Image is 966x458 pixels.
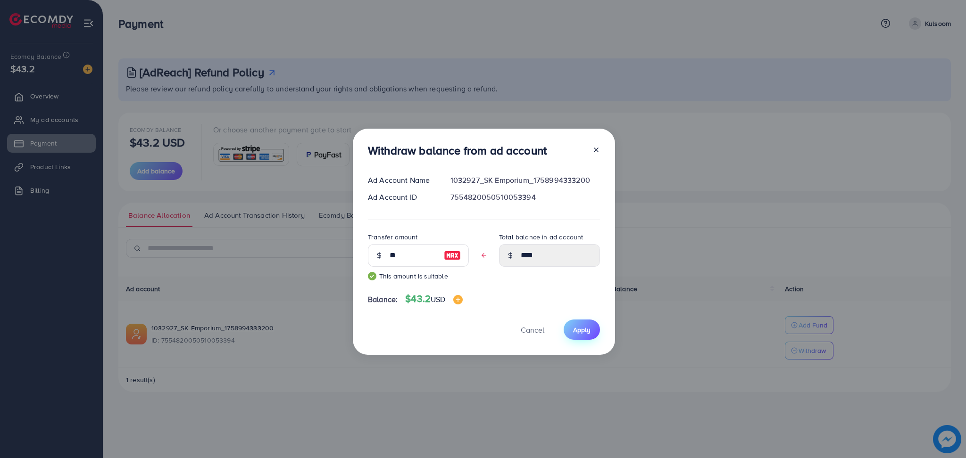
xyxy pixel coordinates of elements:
span: Apply [573,325,591,335]
button: Cancel [509,319,556,340]
img: guide [368,272,376,280]
h4: $43.2 [405,293,462,305]
button: Apply [564,319,600,340]
div: Ad Account Name [360,175,443,186]
img: image [444,250,461,261]
span: USD [431,294,445,304]
img: image [453,295,463,304]
div: 1032927_SK Emporium_1758994333200 [443,175,608,186]
div: 7554820050510053394 [443,192,608,203]
h3: Withdraw balance from ad account [368,144,547,157]
span: Balance: [368,294,398,305]
label: Total balance in ad account [499,232,583,242]
div: Ad Account ID [360,192,443,203]
span: Cancel [521,325,544,335]
small: This amount is suitable [368,271,469,281]
label: Transfer amount [368,232,417,242]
